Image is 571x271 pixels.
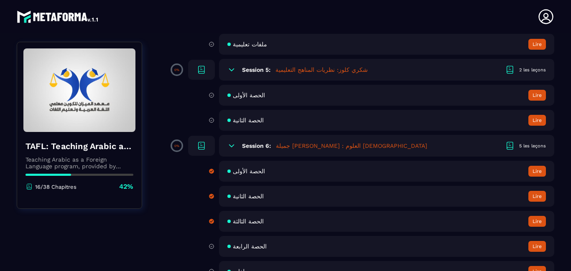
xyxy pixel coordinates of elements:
h5: شكري كلوز: نظریات المناھج التعلیمیة [275,66,368,74]
div: 5 les leçons [519,143,546,149]
button: Lire [528,166,546,177]
p: Teaching Arabic as a Foreign Language program, provided by AlMeezan Academy in the [GEOGRAPHIC_DATA] [25,156,133,170]
p: 42% [119,182,133,191]
button: Lire [528,216,546,227]
span: الحصة الثالثة [233,218,264,225]
button: Lire [528,191,546,202]
h5: جميلة [PERSON_NAME] : العلوم [DEMOGRAPHIC_DATA] [276,142,427,150]
div: 2 les leçons [519,67,546,73]
p: 0% [174,144,179,148]
span: ملفات تعليمية [233,41,267,48]
p: 0% [174,68,179,72]
h6: Session 5: [242,66,270,73]
button: Lire [528,241,546,252]
button: Lire [528,39,546,50]
span: الحصة الأولى [233,168,265,175]
span: الحصة الأولى [233,92,265,99]
span: الحصة الثانية [233,193,264,200]
img: logo [17,8,99,25]
p: 16/38 Chapitres [35,184,76,190]
span: الحصة الرابعة [233,243,267,250]
button: Lire [528,115,546,126]
img: banner [23,48,135,132]
span: الحصة الثانية [233,117,264,124]
h4: TAFL: Teaching Arabic as a Foreign Language program - June [25,140,133,152]
h6: Session 6: [242,142,271,149]
button: Lire [528,90,546,101]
